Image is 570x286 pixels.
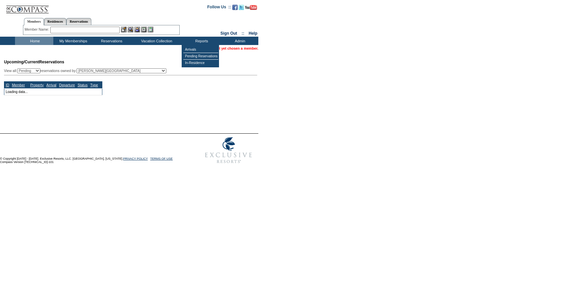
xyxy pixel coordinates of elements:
[59,83,75,87] a: Departure
[30,83,44,87] a: Property
[6,83,9,87] a: ID
[239,7,244,11] a: Follow us on Twitter
[123,157,148,160] a: PRIVACY POLICY
[220,31,237,36] a: Sign Out
[245,5,257,10] img: Subscribe to our YouTube Channel
[183,53,218,60] td: Pending Reservations
[15,37,53,45] td: Home
[130,37,182,45] td: Vacation Collection
[239,5,244,10] img: Follow us on Twitter
[249,31,257,36] a: Help
[183,46,218,53] td: Arrivals
[198,46,258,50] span: You have not yet chosen a member.
[141,27,147,32] img: Reservations
[12,83,25,87] a: Member
[4,60,39,64] span: Upcoming/Current
[242,31,244,36] span: ::
[148,27,153,32] img: b_calculator.gif
[232,7,238,11] a: Become our fan on Facebook
[24,18,44,25] a: Members
[53,37,92,45] td: My Memberships
[25,27,50,32] div: Member Name:
[4,88,102,95] td: Loading data...
[220,37,258,45] td: Admin
[44,18,66,25] a: Residences
[182,37,220,45] td: Reports
[207,4,231,12] td: Follow Us ::
[128,27,133,32] img: View
[78,83,88,87] a: Status
[90,83,98,87] a: Type
[232,5,238,10] img: Become our fan on Facebook
[4,60,64,64] span: Reservations
[66,18,91,25] a: Reservations
[121,27,127,32] img: b_edit.gif
[134,27,140,32] img: Impersonate
[92,37,130,45] td: Reservations
[245,7,257,11] a: Subscribe to our YouTube Channel
[46,83,56,87] a: Arrival
[199,134,258,167] img: Exclusive Resorts
[4,68,169,73] div: View all: reservations owned by:
[183,60,218,66] td: In-Residence
[150,157,173,160] a: TERMS OF USE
